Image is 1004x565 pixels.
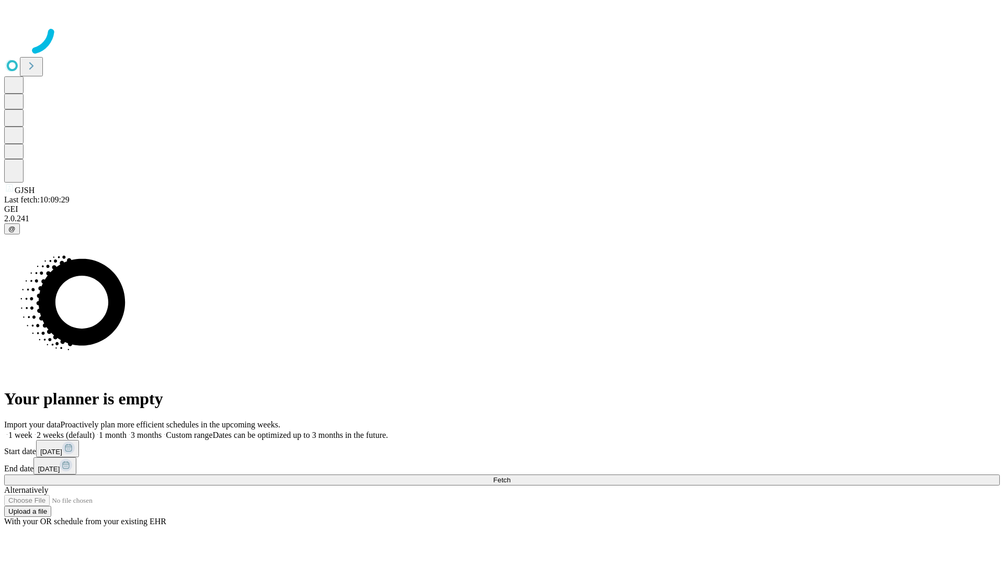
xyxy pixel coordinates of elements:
[99,431,127,439] span: 1 month
[166,431,212,439] span: Custom range
[4,506,51,517] button: Upload a file
[61,420,280,429] span: Proactively plan more efficient schedules in the upcoming weeks.
[40,448,62,456] span: [DATE]
[8,431,32,439] span: 1 week
[33,457,76,474] button: [DATE]
[4,485,48,494] span: Alternatively
[493,476,510,484] span: Fetch
[4,214,1000,223] div: 2.0.241
[4,205,1000,214] div: GEI
[8,225,16,233] span: @
[38,465,60,473] span: [DATE]
[4,223,20,234] button: @
[4,389,1000,409] h1: Your planner is empty
[4,457,1000,474] div: End date
[36,440,79,457] button: [DATE]
[37,431,95,439] span: 2 weeks (default)
[4,195,70,204] span: Last fetch: 10:09:29
[4,440,1000,457] div: Start date
[213,431,388,439] span: Dates can be optimized up to 3 months in the future.
[15,186,35,195] span: GJSH
[4,420,61,429] span: Import your data
[4,517,166,526] span: With your OR schedule from your existing EHR
[4,474,1000,485] button: Fetch
[131,431,162,439] span: 3 months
